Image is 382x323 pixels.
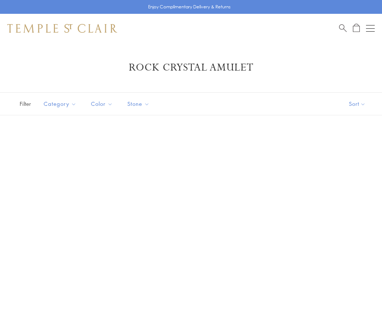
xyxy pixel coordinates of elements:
[366,24,375,33] button: Open navigation
[353,24,360,33] a: Open Shopping Bag
[38,96,82,112] button: Category
[87,99,118,108] span: Color
[339,24,347,33] a: Search
[18,61,364,74] h1: Rock Crystal Amulet
[124,99,155,108] span: Stone
[7,24,117,33] img: Temple St. Clair
[122,96,155,112] button: Stone
[85,96,118,112] button: Color
[148,3,231,11] p: Enjoy Complimentary Delivery & Returns
[333,93,382,115] button: Show sort by
[40,99,82,108] span: Category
